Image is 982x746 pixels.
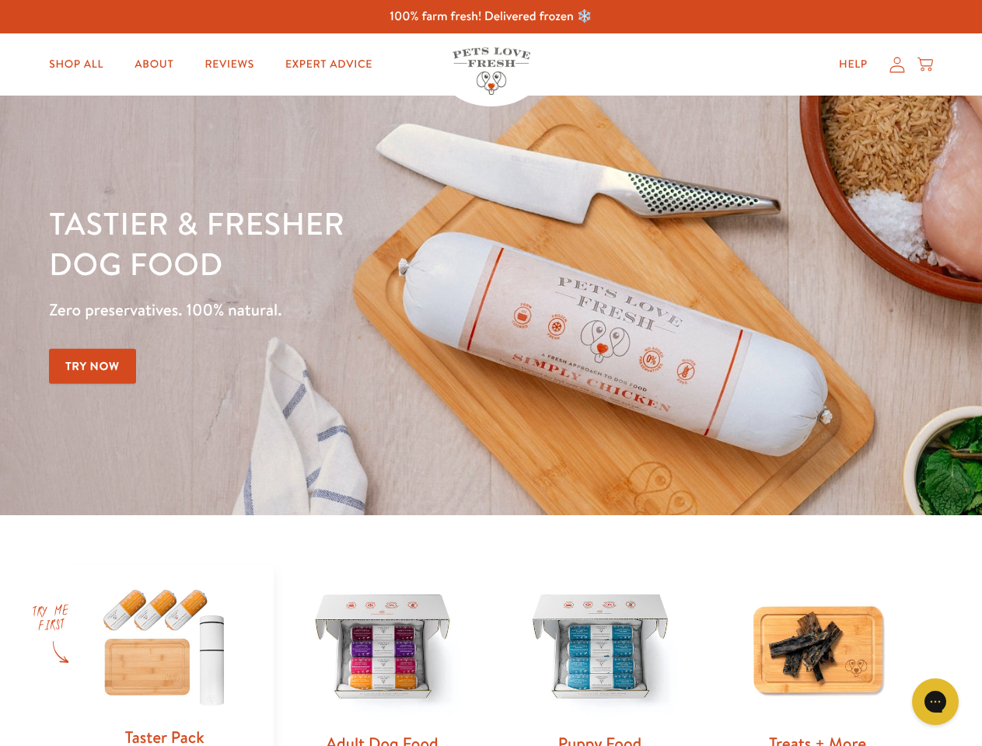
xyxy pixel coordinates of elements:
[273,49,385,80] a: Expert Advice
[826,49,880,80] a: Help
[122,49,186,80] a: About
[37,49,116,80] a: Shop All
[49,296,638,324] p: Zero preservatives. 100% natural.
[49,203,638,284] h1: Tastier & fresher dog food
[904,673,966,730] iframe: Gorgias live chat messenger
[453,47,530,95] img: Pets Love Fresh
[49,349,136,384] a: Try Now
[192,49,266,80] a: Reviews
